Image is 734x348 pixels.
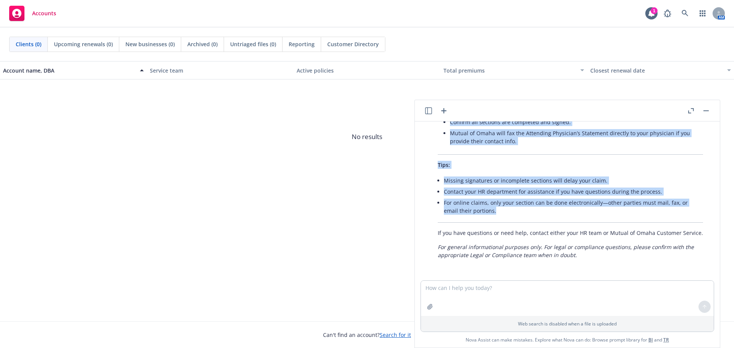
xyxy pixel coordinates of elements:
span: Archived (0) [187,40,218,48]
span: Tips: [438,161,450,168]
a: Report a Bug [660,6,675,21]
button: Active policies [294,61,440,79]
div: Total premiums [443,66,576,74]
div: Service team [150,66,291,74]
li: Mutual of Omaha will fax the Attending Physician’s Statement directly to your physician if you pr... [450,128,703,147]
span: Can't find an account? [323,331,411,339]
button: Closest renewal date [587,61,734,79]
button: Total premiums [440,61,587,79]
p: Web search is disabled when a file is uploaded [425,320,709,327]
span: Customer Directory [327,40,379,48]
li: Contact your HR department for assistance if you have questions during the process. [444,186,703,197]
li: Confirm all sections are completed and signed. [450,117,703,128]
em: For general informational purposes only. For legal or compliance questions, please confirm with t... [438,243,694,259]
p: If you have questions or need help, contact either your HR team or Mutual of Omaha Customer Service. [438,229,703,237]
div: Account name, DBA [3,66,135,74]
div: Closest renewal date [590,66,723,74]
button: Service team [147,61,294,79]
div: 1 [651,7,658,14]
a: BI [648,337,653,343]
a: Switch app [695,6,710,21]
span: New businesses (0) [125,40,175,48]
span: Upcoming renewals (0) [54,40,113,48]
li: For online claims, only your section can be done electronically—other parties must mail, fax, or ... [444,197,703,216]
a: Search [677,6,693,21]
a: TR [663,337,669,343]
span: Clients (0) [16,40,41,48]
span: Untriaged files (0) [230,40,276,48]
div: Active policies [297,66,437,74]
span: Nova Assist can make mistakes. Explore what Nova can do: Browse prompt library for and [466,332,669,348]
span: Accounts [32,10,56,16]
a: Search for it [380,331,411,338]
li: Missing signatures or incomplete sections will delay your claim. [444,175,703,186]
a: Accounts [6,3,59,24]
span: Reporting [289,40,315,48]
